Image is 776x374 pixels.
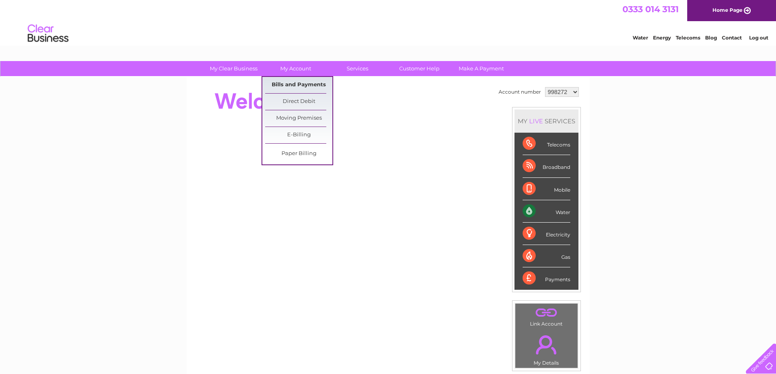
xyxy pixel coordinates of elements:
[523,178,570,200] div: Mobile
[265,110,332,127] a: Moving Premises
[523,200,570,223] div: Water
[523,245,570,267] div: Gas
[515,303,578,329] td: Link Account
[497,85,543,99] td: Account number
[324,61,391,76] a: Services
[523,133,570,155] div: Telecoms
[517,306,576,320] a: .
[633,35,648,41] a: Water
[722,35,742,41] a: Contact
[265,146,332,162] a: Paper Billing
[523,155,570,177] div: Broadband
[262,61,329,76] a: My Account
[196,4,581,39] div: Clear Business is a trading name of Verastar Limited (registered in [GEOGRAPHIC_DATA] No. 3667643...
[705,35,717,41] a: Blog
[517,330,576,359] a: .
[265,94,332,110] a: Direct Debit
[622,4,679,14] a: 0333 014 3131
[386,61,453,76] a: Customer Help
[528,117,545,125] div: LIVE
[265,77,332,93] a: Bills and Payments
[514,109,578,133] div: MY SERVICES
[523,267,570,289] div: Payments
[653,35,671,41] a: Energy
[448,61,515,76] a: Make A Payment
[676,35,700,41] a: Telecoms
[200,61,267,76] a: My Clear Business
[515,328,578,368] td: My Details
[265,127,332,143] a: E-Billing
[523,223,570,245] div: Electricity
[27,21,69,46] img: logo.png
[749,35,768,41] a: Log out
